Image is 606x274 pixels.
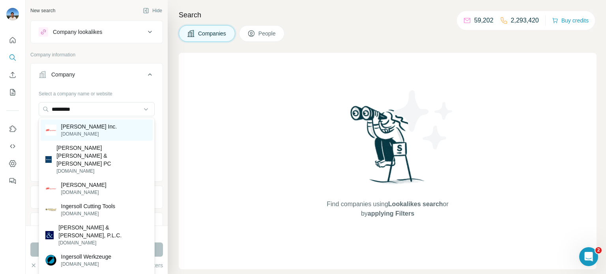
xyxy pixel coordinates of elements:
[595,247,602,253] span: 2
[31,188,163,207] button: Industry
[61,123,117,130] p: [PERSON_NAME] Inc.
[579,247,598,266] iframe: Intercom live chat
[30,51,163,58] p: Company information
[6,174,19,188] button: Feedback
[347,104,429,192] img: Surfe Illustration - Woman searching with binoculars
[137,5,168,17] button: Hide
[61,261,111,268] p: [DOMAIN_NAME]
[45,125,56,136] img: Ingersoll Rand Inc.
[39,87,155,97] div: Select a company name or website
[51,71,75,78] div: Company
[511,16,539,25] p: 2,293,420
[31,22,163,41] button: Company lookalikes
[30,261,53,269] button: Clear
[388,201,443,207] span: Lookalikes search
[198,30,227,37] span: Companies
[61,130,117,138] p: [DOMAIN_NAME]
[56,144,148,168] p: [PERSON_NAME] [PERSON_NAME] & [PERSON_NAME] PC
[31,214,163,233] button: HQ location
[6,33,19,47] button: Quick start
[58,239,148,246] p: [DOMAIN_NAME]
[6,50,19,65] button: Search
[61,202,115,210] p: Ingersoll Cutting Tools
[45,183,56,194] img: Ingersoll Rand
[368,210,414,217] span: applying Filters
[61,189,107,196] p: [DOMAIN_NAME]
[53,28,102,36] div: Company lookalikes
[6,139,19,153] button: Use Surfe API
[61,253,111,261] p: Ingersoll Werkzeuge
[45,255,56,266] img: Ingersoll Werkzeuge
[58,224,148,239] p: [PERSON_NAME] & [PERSON_NAME], P.L.C.
[45,156,52,163] img: Buchanan Ingersoll & Rooney PC
[552,15,589,26] button: Buy credits
[179,9,597,21] h4: Search
[45,231,54,240] img: Shuttleworth & Ingersoll, P.L.C.
[474,16,494,25] p: 59,202
[388,84,459,155] img: Surfe Illustration - Stars
[6,8,19,21] img: Avatar
[6,68,19,82] button: Enrich CSV
[61,210,115,217] p: [DOMAIN_NAME]
[45,204,56,215] img: Ingersoll Cutting Tools
[6,122,19,136] button: Use Surfe on LinkedIn
[258,30,277,37] span: People
[61,181,107,189] p: [PERSON_NAME]
[31,65,163,87] button: Company
[30,7,55,14] div: New search
[6,85,19,99] button: My lists
[324,199,451,218] span: Find companies using or by
[56,168,148,175] p: [DOMAIN_NAME]
[6,157,19,171] button: Dashboard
